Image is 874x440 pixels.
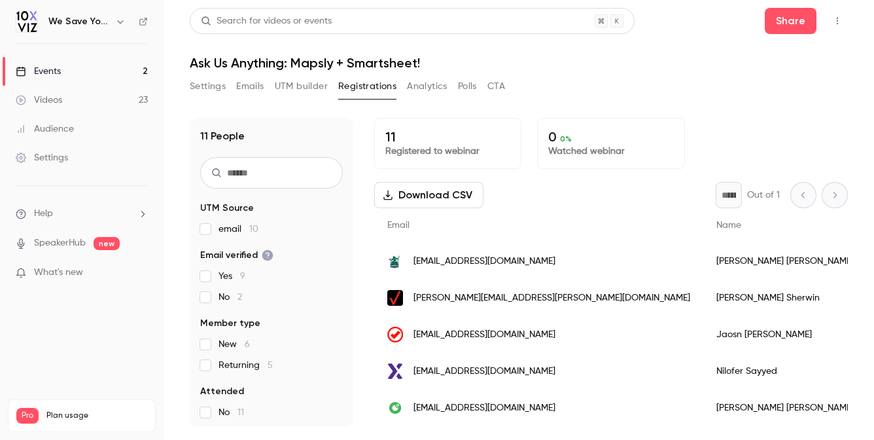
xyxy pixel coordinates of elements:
img: detroitmi.gov [387,253,403,269]
h1: Ask Us Anything: Mapsly + Smartsheet! [190,55,848,71]
iframe: Noticeable Trigger [132,267,148,279]
img: maximus.com [387,363,403,379]
button: Settings [190,76,226,97]
span: Email [387,221,410,230]
div: Events [16,65,61,78]
span: What's new [34,266,83,280]
span: Help [34,207,53,221]
span: Attended [200,385,244,398]
span: Pro [16,408,39,424]
p: Watched webinar [548,145,673,158]
span: [EMAIL_ADDRESS][DOMAIN_NAME] [413,255,555,268]
div: [PERSON_NAME] Sherwin [703,280,867,316]
button: Analytics [407,76,447,97]
span: [EMAIL_ADDRESS][DOMAIN_NAME] [413,401,555,415]
button: Share [765,8,816,34]
span: Name [716,221,741,230]
span: [EMAIL_ADDRESS][DOMAIN_NAME] [413,365,555,378]
img: dexionvictoria.com.au [387,327,403,342]
span: Plan usage [46,411,147,421]
div: Settings [16,151,68,164]
div: Nilofer Sayyed [703,353,867,390]
span: UTM Source [200,202,254,215]
span: Email verified [200,249,273,262]
span: [PERSON_NAME][EMAIL_ADDRESS][PERSON_NAME][DOMAIN_NAME] [413,291,690,305]
img: verizonwireless.com [387,290,403,306]
div: [PERSON_NAME] [PERSON_NAME] [703,243,867,280]
span: new [94,237,120,250]
button: Registrations [338,76,396,97]
img: omnicell.com [387,400,403,416]
h6: We Save You Time! [48,15,110,28]
h1: 11 People [200,128,245,144]
span: email [218,223,258,236]
button: CTA [487,76,505,97]
button: UTM builder [275,76,328,97]
button: Emails [236,76,264,97]
span: Member type [200,317,260,330]
span: 6 [245,340,250,349]
p: Registered to webinar [385,145,510,158]
p: Out of 1 [747,189,780,202]
div: Videos [16,94,62,107]
button: Download CSV [374,182,483,208]
span: 0 % [560,134,572,143]
button: Polls [458,76,477,97]
span: 10 [249,225,258,234]
p: 0 [548,129,673,145]
span: No [218,291,242,304]
a: SpeakerHub [34,236,86,250]
div: Search for videos or events [201,14,332,28]
p: 11 [385,129,510,145]
div: Jaosn [PERSON_NAME] [703,316,867,353]
div: [PERSON_NAME] [PERSON_NAME] [703,390,867,426]
span: Returning [218,359,273,372]
span: 5 [268,361,273,370]
li: help-dropdown-opener [16,207,148,221]
span: 11 [237,408,244,417]
span: 9 [240,272,245,281]
span: No [218,406,244,419]
span: [EMAIL_ADDRESS][DOMAIN_NAME] [413,328,555,342]
span: New [218,338,250,351]
span: 2 [237,293,242,302]
img: We Save You Time! [16,11,37,32]
span: Yes [218,270,245,283]
div: Audience [16,122,74,136]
